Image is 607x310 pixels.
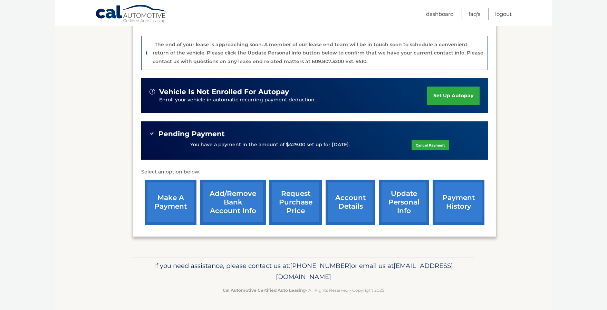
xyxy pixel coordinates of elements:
[137,260,470,282] p: If you need assistance, please contact us at: or email us at
[427,87,480,105] a: set up autopay
[469,8,480,20] a: FAQ's
[190,141,350,149] p: You have a payment in the amount of $429.00 set up for [DATE].
[150,89,155,94] img: alert-white.svg
[379,180,429,225] a: update personal info
[159,96,427,104] p: Enroll your vehicle in automatic recurring payment deduction.
[145,180,196,225] a: make a payment
[153,41,483,64] p: The end of your lease is approaching soon. A member of our lease end team will be in touch soon t...
[433,180,484,225] a: payment history
[412,140,449,150] a: Cancel Payment
[150,131,154,136] img: check-green.svg
[141,168,488,176] p: Select an option below:
[95,4,168,24] a: Cal Automotive
[223,288,306,293] strong: Cal Automotive Certified Auto Leasing
[137,287,470,294] p: - All Rights Reserved - Copyright 2025
[290,262,351,270] span: [PHONE_NUMBER]
[269,180,322,225] a: request purchase price
[158,130,225,138] span: Pending Payment
[426,8,454,20] a: Dashboard
[200,180,266,225] a: Add/Remove bank account info
[159,88,289,96] span: vehicle is not enrolled for autopay
[326,180,375,225] a: account details
[495,8,512,20] a: Logout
